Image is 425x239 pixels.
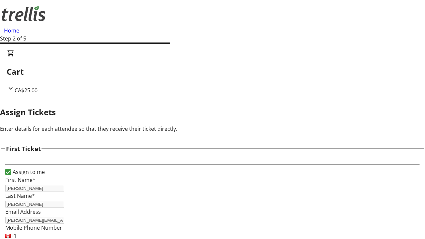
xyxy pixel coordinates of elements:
[5,208,41,215] label: Email Address
[7,49,418,94] div: CartCA$25.00
[6,144,41,153] h3: First Ticket
[15,87,38,94] span: CA$25.00
[5,224,62,231] label: Mobile Phone Number
[5,176,36,184] label: First Name*
[5,192,35,199] label: Last Name*
[7,66,418,78] h2: Cart
[11,168,45,176] label: Assign to me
